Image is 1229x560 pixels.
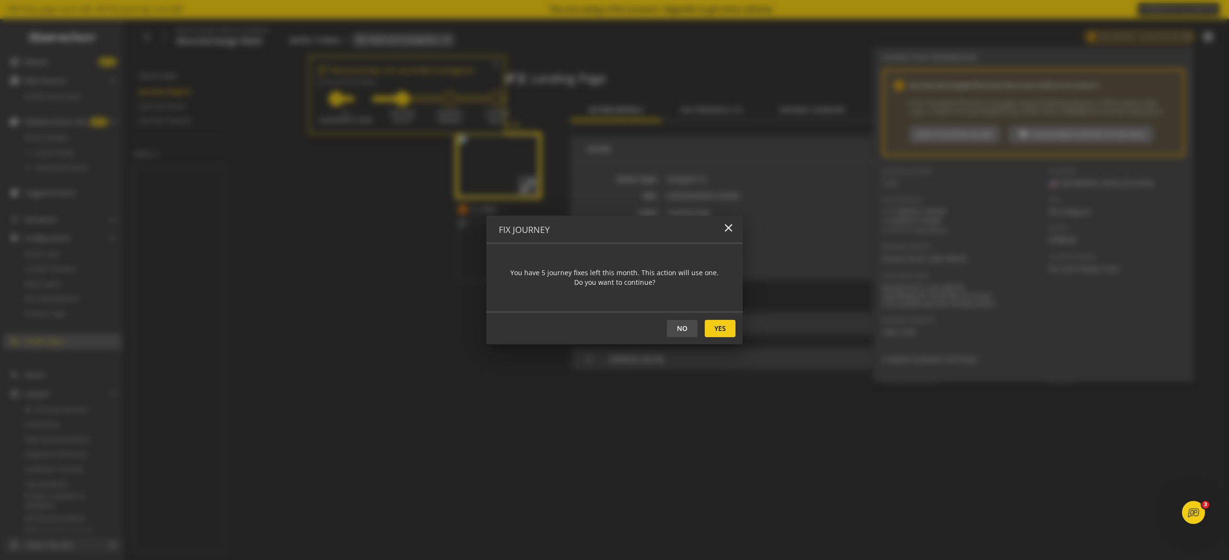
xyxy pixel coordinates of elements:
[1202,501,1209,509] span: 3
[510,268,719,278] div: You have 5 journey fixes left this month. This action will use one.
[714,320,726,337] span: Yes
[677,320,687,337] span: No
[722,221,735,234] mat-icon: close
[499,225,550,235] h4: Fix Journey
[705,320,735,337] button: Yes
[574,278,655,287] div: Do you want to continue?
[667,320,698,337] button: No
[1182,501,1205,524] iframe: Intercom live chat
